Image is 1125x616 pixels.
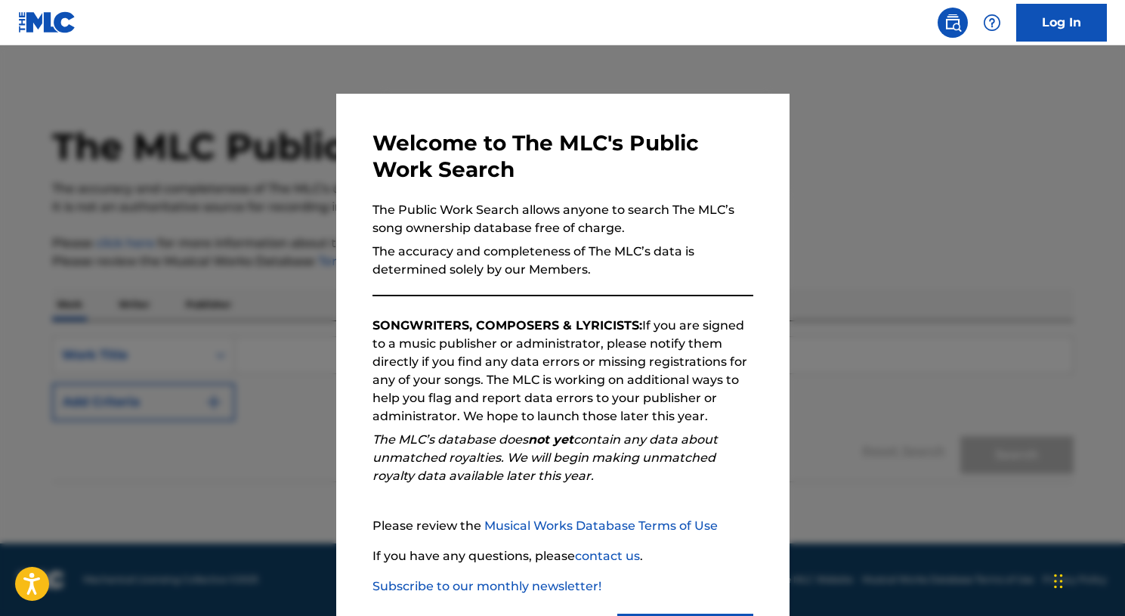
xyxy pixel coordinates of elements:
p: Please review the [372,517,753,535]
p: The Public Work Search allows anyone to search The MLC’s song ownership database free of charge. [372,201,753,237]
img: search [944,14,962,32]
img: MLC Logo [18,11,76,33]
p: If you have any questions, please . [372,547,753,565]
a: Public Search [938,8,968,38]
em: The MLC’s database does contain any data about unmatched royalties. We will begin making unmatche... [372,432,718,483]
iframe: Chat Widget [1049,543,1125,616]
h3: Welcome to The MLC's Public Work Search [372,130,753,183]
a: Musical Works Database Terms of Use [484,518,718,533]
a: contact us [575,549,640,563]
strong: not yet [528,432,573,447]
div: Help [977,8,1007,38]
img: help [983,14,1001,32]
strong: SONGWRITERS, COMPOSERS & LYRICISTS: [372,318,642,333]
a: Subscribe to our monthly newsletter! [372,579,601,593]
div: Drag [1054,559,1063,604]
p: The accuracy and completeness of The MLC’s data is determined solely by our Members. [372,243,753,279]
p: If you are signed to a music publisher or administrator, please notify them directly if you find ... [372,317,753,426]
a: Log In [1016,4,1107,42]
